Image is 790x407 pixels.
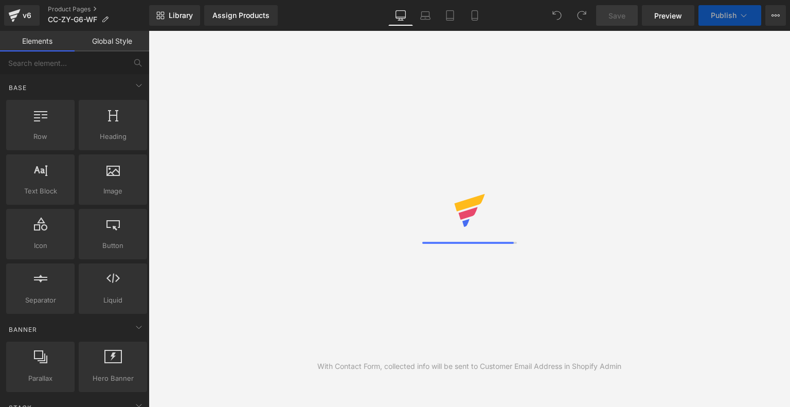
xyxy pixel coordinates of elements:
span: Save [608,10,625,21]
div: Assign Products [212,11,270,20]
button: Publish [698,5,761,26]
a: Preview [642,5,694,26]
a: Desktop [388,5,413,26]
a: v6 [4,5,40,26]
span: Hero Banner [82,373,144,384]
span: Liquid [82,295,144,306]
div: With Contact Form, collected info will be sent to Customer Email Address in Shopify Admin [317,361,621,372]
a: Product Pages [48,5,149,13]
span: Banner [8,325,38,334]
span: Parallax [9,373,71,384]
span: Row [9,131,71,142]
span: Publish [711,11,737,20]
span: Text Block [9,186,71,197]
a: New Library [149,5,200,26]
span: Base [8,83,28,93]
div: v6 [21,9,33,22]
button: Undo [547,5,567,26]
span: Heading [82,131,144,142]
span: Button [82,240,144,251]
span: CC-ZY-G6-WF [48,15,97,24]
span: Separator [9,295,71,306]
a: Global Style [75,31,149,51]
a: Laptop [413,5,438,26]
span: Image [82,186,144,197]
span: Icon [9,240,71,251]
a: Mobile [462,5,487,26]
span: Library [169,11,193,20]
span: Preview [654,10,682,21]
button: More [765,5,786,26]
a: Tablet [438,5,462,26]
button: Redo [571,5,592,26]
